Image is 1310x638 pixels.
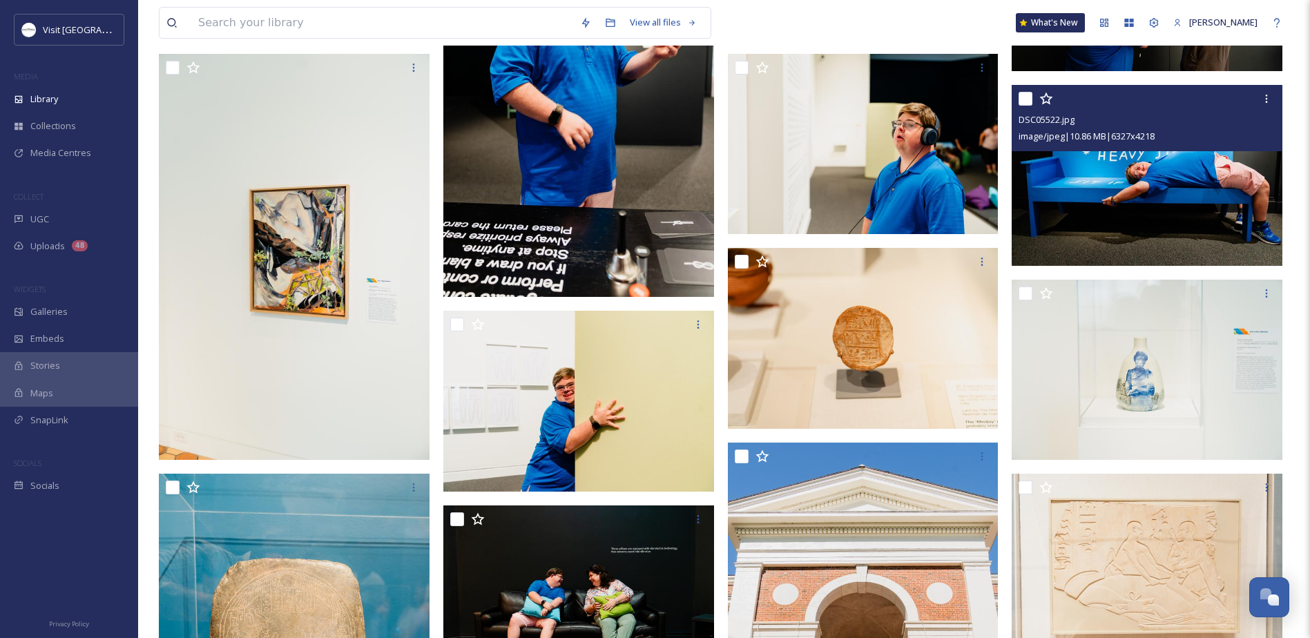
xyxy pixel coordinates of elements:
span: SOCIALS [14,458,41,468]
span: SnapLink [30,414,68,427]
span: Stories [30,359,60,372]
span: Media Centres [30,146,91,159]
span: Privacy Policy [49,619,89,628]
a: What's New [1016,13,1085,32]
span: image/jpeg | 10.86 MB | 6327 x 4218 [1019,130,1155,142]
span: Visit [GEOGRAPHIC_DATA] [43,23,150,36]
span: Library [30,93,58,106]
span: Maps [30,387,53,400]
span: Socials [30,479,59,492]
span: COLLECT [14,191,44,202]
a: [PERSON_NAME] [1166,9,1264,36]
span: WIDGETS [14,284,46,294]
span: Embeds [30,332,64,345]
span: Galleries [30,305,68,318]
img: DSC05625.jpg [728,248,999,429]
span: DSC05522.jpg [1019,113,1075,126]
span: Collections [30,119,76,133]
span: MEDIA [14,71,38,81]
img: DSC05539.jpg [159,54,430,460]
img: Circle%20Logo.png [22,23,36,37]
img: DSC05538.jpg [1012,280,1282,461]
input: Search your library [191,8,573,38]
a: Privacy Policy [49,615,89,631]
button: Open Chat [1249,577,1289,617]
img: DSC05342.jpg [443,311,714,492]
div: 48 [72,240,88,251]
span: [PERSON_NAME] [1189,16,1258,28]
img: DSC05427.jpg [728,54,999,235]
span: Uploads [30,240,65,253]
img: DSC05522.jpg [1012,85,1282,266]
a: View all files [623,9,704,36]
span: UGC [30,213,49,226]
